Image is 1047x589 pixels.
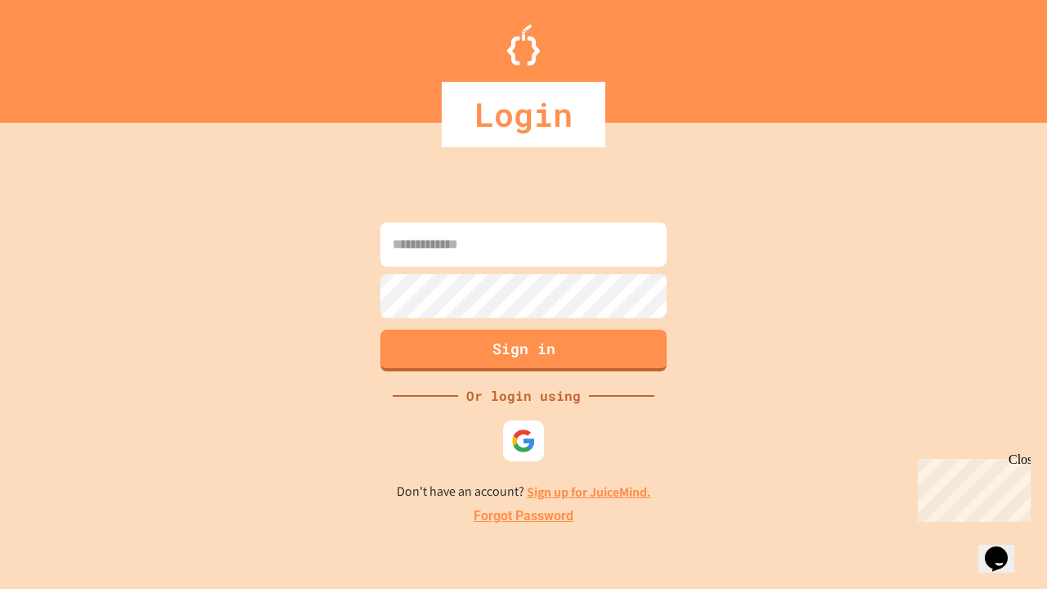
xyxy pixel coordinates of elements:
div: Chat with us now!Close [7,7,113,104]
iframe: chat widget [911,452,1031,522]
div: Or login using [458,386,589,406]
div: Login [442,82,605,147]
iframe: chat widget [978,524,1031,573]
p: Don't have an account? [397,482,651,502]
a: Forgot Password [474,506,573,526]
img: google-icon.svg [511,429,536,453]
button: Sign in [380,330,667,371]
img: Logo.svg [507,25,540,65]
a: Sign up for JuiceMind. [527,483,651,501]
